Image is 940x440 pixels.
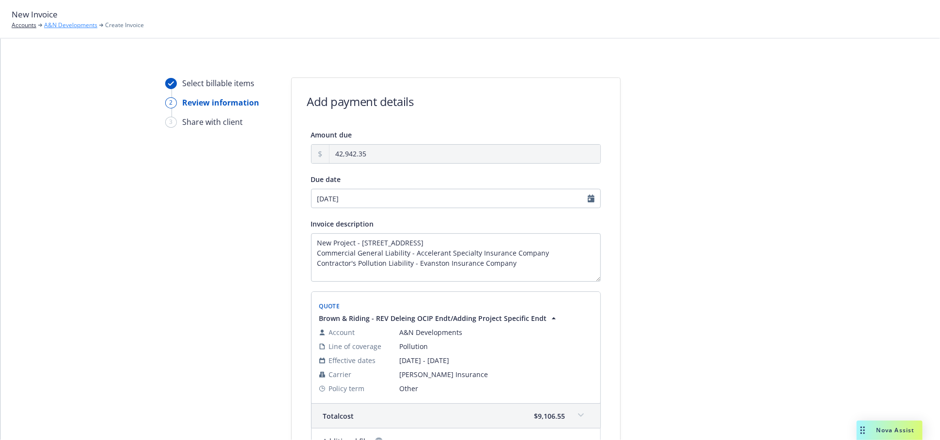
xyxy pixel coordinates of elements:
div: 3 [165,117,177,128]
h1: Add payment details [307,93,414,109]
span: Carrier [329,369,352,379]
div: Select billable items [183,77,255,89]
span: $9,106.55 [534,411,565,421]
div: 2 [165,97,177,108]
span: A&N Developments [400,327,593,337]
span: Create Invoice [105,21,144,30]
span: Brown & Riding - REV Deleing OCIP Endt/Adding Project Specific Endt [319,313,547,323]
textarea: Enter invoice description here [311,233,601,282]
input: MM/DD/YYYY [311,189,601,208]
button: Nova Assist [857,421,923,440]
span: Nova Assist [877,426,915,434]
a: Accounts [12,21,36,30]
span: Amount due [311,130,352,139]
span: [DATE] - [DATE] [400,355,593,365]
span: Effective dates [329,355,376,365]
div: Review information [183,97,260,108]
span: Invoice description [311,219,374,228]
span: Line of coverage [329,341,382,351]
div: Share with client [183,116,243,128]
span: Account [329,327,355,337]
div: Drag to move [857,421,869,440]
span: Pollution [400,341,593,351]
span: New Invoice [12,8,58,21]
span: Other [400,383,593,394]
span: Policy term [329,383,365,394]
button: Brown & Riding - REV Deleing OCIP Endt/Adding Project Specific Endt [319,313,559,323]
span: Total cost [323,411,354,421]
input: 0.00 [329,145,600,163]
span: Quote [319,302,340,310]
div: Totalcost$9,106.55 [312,404,600,428]
span: Due date [311,175,341,184]
a: A&N Developments [44,21,97,30]
span: [PERSON_NAME] Insurance [400,369,593,379]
